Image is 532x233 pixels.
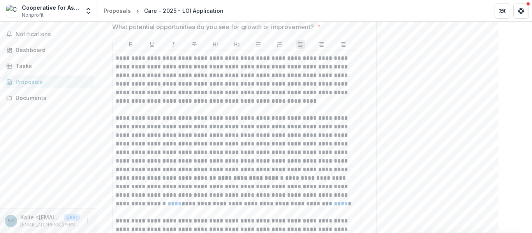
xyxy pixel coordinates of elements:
button: Strike [190,40,199,49]
button: Bullet List [254,40,263,49]
p: What potential opportunities do you see for growth or improvement? [112,22,314,32]
button: Heading 1 [211,40,220,49]
p: Kalie <[EMAIL_ADDRESS][PERSON_NAME][DOMAIN_NAME]> [20,213,61,221]
a: Proposals [100,5,134,16]
a: Tasks [3,60,94,72]
button: Get Help [513,3,529,19]
p: [EMAIL_ADDRESS][PERSON_NAME][DOMAIN_NAME] [20,221,80,228]
button: Bold [126,40,136,49]
nav: breadcrumb [100,5,227,16]
a: Dashboard [3,44,94,56]
button: More [83,216,92,226]
img: Cooperative for Assistance and Relief Everywhere, Inc. [6,5,19,17]
p: User [64,214,80,221]
a: Proposals [3,75,94,88]
span: Nonprofit [22,12,44,19]
div: Proposals [16,78,88,86]
button: Heading 2 [232,40,241,49]
button: Align Left [296,40,305,49]
button: Align Center [317,40,326,49]
div: Dashboard [16,46,88,54]
div: Cooperative for Assistance and Relief Everywhere, Inc. [22,4,80,12]
span: Notifications [16,31,91,38]
div: Tasks [16,62,88,70]
button: Partners [495,3,510,19]
div: Proposals [104,7,131,15]
button: Italicize [169,40,178,49]
button: Underline [147,40,157,49]
div: Care - 2025 - LOI Application [144,7,224,15]
div: Documents [16,94,88,102]
button: Notifications [3,28,94,40]
a: Documents [3,91,94,104]
button: Ordered List [275,40,284,49]
button: Open entity switcher [83,3,94,19]
div: Kalie <kalie.lasiter@care.org> [8,218,14,223]
button: Align Right [338,40,348,49]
